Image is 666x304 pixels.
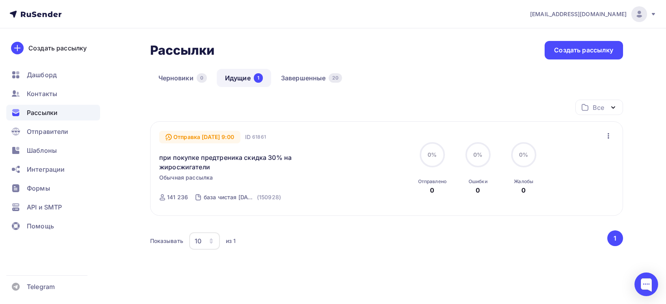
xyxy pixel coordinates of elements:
a: Формы [6,180,100,196]
ul: Pagination [606,230,623,246]
a: при покупке предтреника скидка 30% на жиросжигатели [159,153,294,172]
span: Дашборд [27,70,57,80]
span: Формы [27,184,50,193]
span: Контакты [27,89,57,98]
div: 0 [197,73,207,83]
button: 10 [189,232,220,250]
h2: Рассылки [150,43,215,58]
a: Идущие1 [217,69,271,87]
a: Контакты [6,86,100,102]
div: 0 [521,185,526,195]
a: база чистая [DATE] (150928) [203,191,282,204]
button: Все [575,100,623,115]
span: ID [245,133,251,141]
span: [EMAIL_ADDRESS][DOMAIN_NAME] [530,10,627,18]
button: Go to page 1 [607,230,623,246]
div: Жалобы [514,178,533,185]
span: API и SMTP [27,202,62,212]
span: Интеграции [27,165,65,174]
a: [EMAIL_ADDRESS][DOMAIN_NAME] [530,6,657,22]
div: Отправка [DATE] 9:00 [159,131,240,143]
a: Дашборд [6,67,100,83]
div: 1 [254,73,263,83]
a: Рассылки [6,105,100,120]
span: 0% [428,151,437,158]
a: Черновики0 [150,69,215,87]
div: 20 [329,73,342,83]
div: Все [593,103,604,112]
span: Обычная рассылка [159,174,213,182]
div: Отправлено [418,178,446,185]
a: Завершенные20 [273,69,350,87]
div: Создать рассылку [28,43,87,53]
div: Ошибки [469,178,487,185]
div: 141 236 [167,193,188,201]
div: Показывать [150,237,183,245]
span: 0% [473,151,482,158]
span: Отправители [27,127,69,136]
span: Помощь [27,221,54,231]
span: Рассылки [27,108,58,117]
div: 0 [476,185,480,195]
span: Telegram [27,282,55,291]
div: 10 [195,236,201,246]
a: Шаблоны [6,143,100,158]
div: база чистая [DATE] [204,193,255,201]
div: из 1 [226,237,236,245]
div: Создать рассылку [554,46,613,55]
div: 0 [430,185,434,195]
a: Отправители [6,124,100,139]
div: (150928) [257,193,281,201]
span: Шаблоны [27,146,57,155]
span: 61861 [252,133,266,141]
span: 0% [519,151,528,158]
